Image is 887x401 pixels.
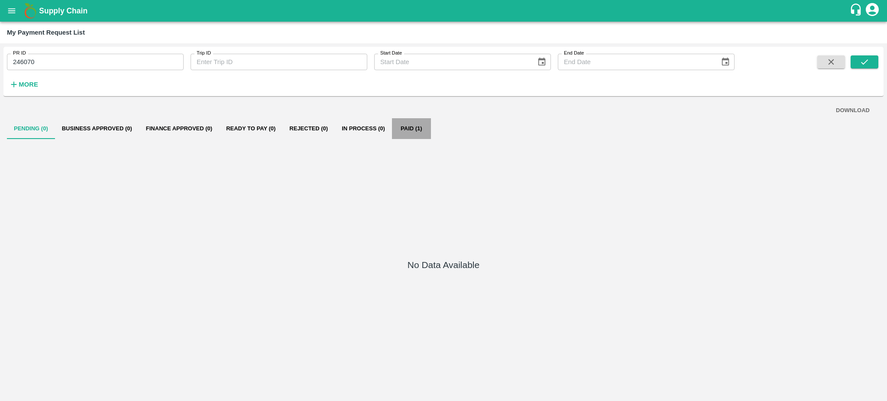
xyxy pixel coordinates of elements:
label: PR ID [13,50,26,57]
button: In Process (0) [335,118,392,139]
img: logo [22,2,39,19]
h5: No Data Available [408,259,479,271]
strong: More [19,81,38,88]
button: DOWNLOAD [832,103,873,118]
a: Supply Chain [39,5,849,17]
input: Enter Trip ID [191,54,367,70]
input: End Date [558,54,714,70]
div: account of current user [864,2,880,20]
button: Rejected (0) [282,118,335,139]
div: customer-support [849,3,864,19]
label: Start Date [380,50,402,57]
button: Pending (0) [7,118,55,139]
button: Ready To Pay (0) [219,118,282,139]
button: Paid (1) [392,118,431,139]
b: Supply Chain [39,6,87,15]
button: Choose date [717,54,734,70]
button: open drawer [2,1,22,21]
button: Business Approved (0) [55,118,139,139]
button: Choose date [534,54,550,70]
label: Trip ID [197,50,211,57]
button: Finance Approved (0) [139,118,219,139]
label: End Date [564,50,584,57]
button: More [7,77,40,92]
input: Enter PR ID [7,54,184,70]
div: My Payment Request List [7,27,85,38]
input: Start Date [374,54,530,70]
